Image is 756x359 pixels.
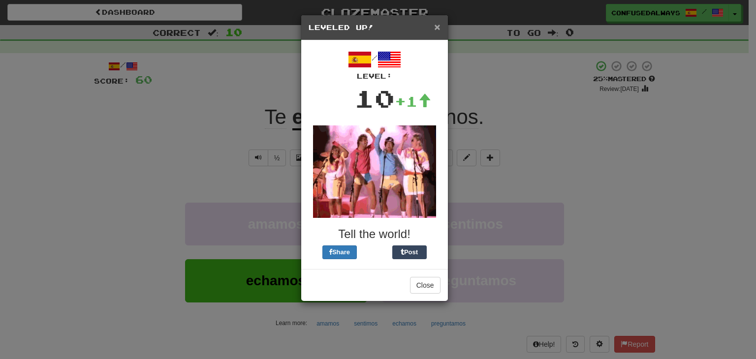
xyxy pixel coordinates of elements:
div: / [309,48,441,81]
div: 10 [354,81,395,116]
button: Share [322,245,357,259]
img: dancing-0d422d2bf4134a41bd870944a7e477a280a918d08b0375f72831dcce4ed6eb41.gif [313,125,436,218]
button: Post [392,245,427,259]
h5: Leveled Up! [309,23,441,32]
div: Level: [309,71,441,81]
h3: Tell the world! [309,228,441,240]
button: Close [434,22,440,32]
iframe: X Post Button [357,245,392,259]
button: Close [410,277,441,294]
span: × [434,21,440,32]
div: +1 [395,91,431,111]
